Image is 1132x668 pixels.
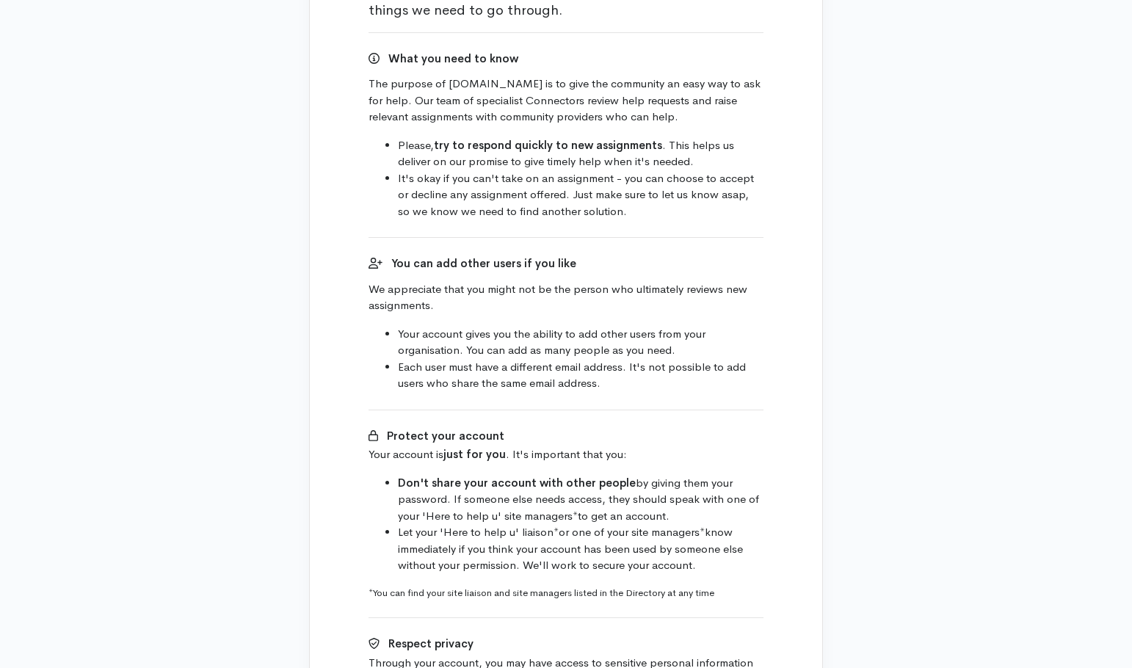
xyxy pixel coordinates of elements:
[369,76,763,126] p: The purpose of [DOMAIN_NAME] is to give the community an easy way to ask for help. Our team of sp...
[398,475,763,525] li: by giving them your password. If someone else needs access, they should speak with one of your 'H...
[443,447,506,461] b: just for you
[387,429,504,443] b: Protect your account
[388,51,518,65] b: What you need to know
[398,524,763,574] li: Let your 'Here to help u' liaison or one of your site managers know immediately if you think your...
[369,446,763,463] p: Your account is . It's important that you:
[398,326,763,359] li: Your account gives you the ability to add other users from your organisation. You can add as many...
[391,256,576,270] b: You can add other users if you like
[369,586,763,600] div: You can find your site liaison and site managers listed in the Directory at any time
[388,636,474,650] b: Respect privacy
[398,359,763,392] li: Each user must have a different email address. It's not possible to add users who share the same ...
[434,138,662,152] b: try to respond quickly to new assignments
[398,137,763,170] li: Please, . This helps us deliver on our promise to give timely help when it's needed.
[398,476,636,490] b: Don't share your account with other people
[369,281,763,314] p: We appreciate that you might not be the person who ultimately reviews new assignments.
[398,170,763,220] li: It's okay if you can't take on an assignment - you can choose to accept or decline any assignment...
